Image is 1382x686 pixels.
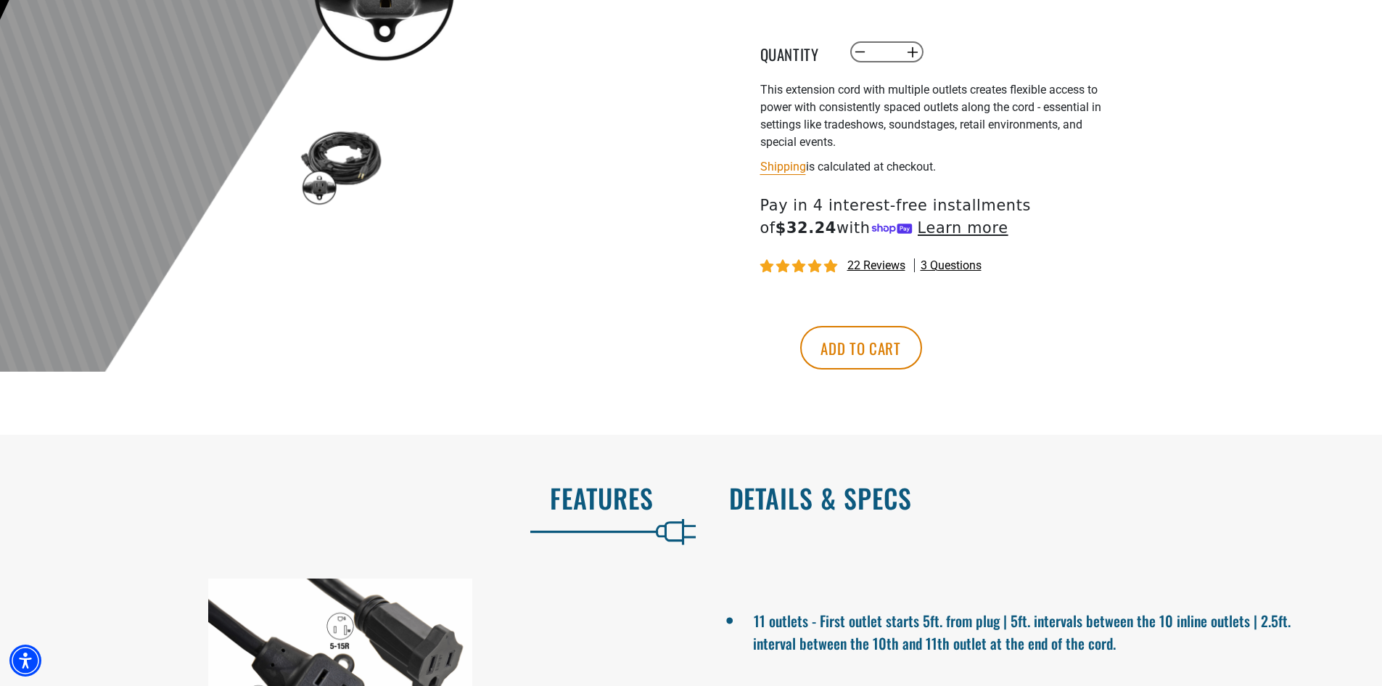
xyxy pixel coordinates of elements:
button: Add to cart [800,326,922,369]
a: Shipping [760,160,806,173]
span: This extension cord with multiple outlets creates flexible access to power with consistently spac... [760,83,1101,149]
span: 22 reviews [847,258,905,272]
div: Accessibility Menu [9,645,41,677]
img: black [299,123,383,208]
div: is calculated at checkout. [760,157,1116,176]
li: 11 outlets - First outlet starts 5ft. from plug | 5ft. intervals between the 10 inline outlets | ... [753,606,1332,654]
label: Quantity [760,43,833,62]
h2: Features [30,483,654,513]
span: 3 questions [921,258,982,274]
h2: Details & Specs [729,483,1352,513]
span: 4.95 stars [760,260,840,274]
